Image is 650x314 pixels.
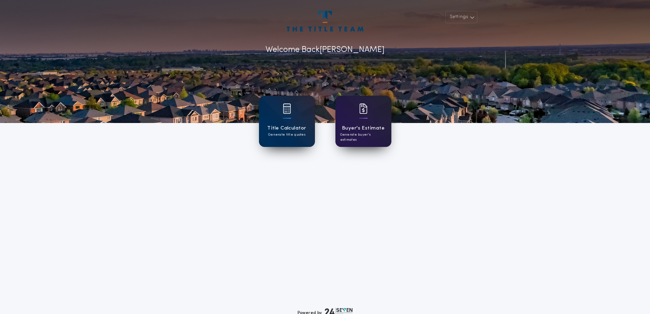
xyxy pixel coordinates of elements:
[268,132,305,137] p: Generate title quotes
[259,96,315,147] a: card iconTitle CalculatorGenerate title quotes
[267,124,306,132] h1: Title Calculator
[265,44,385,56] p: Welcome Back [PERSON_NAME]
[445,11,477,23] button: Settings
[287,11,363,31] img: account-logo
[283,104,291,114] img: card icon
[359,104,367,114] img: card icon
[335,96,391,147] a: card iconBuyer's EstimateGenerate buyer's estimates
[342,124,385,132] h1: Buyer's Estimate
[340,132,387,142] p: Generate buyer's estimates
